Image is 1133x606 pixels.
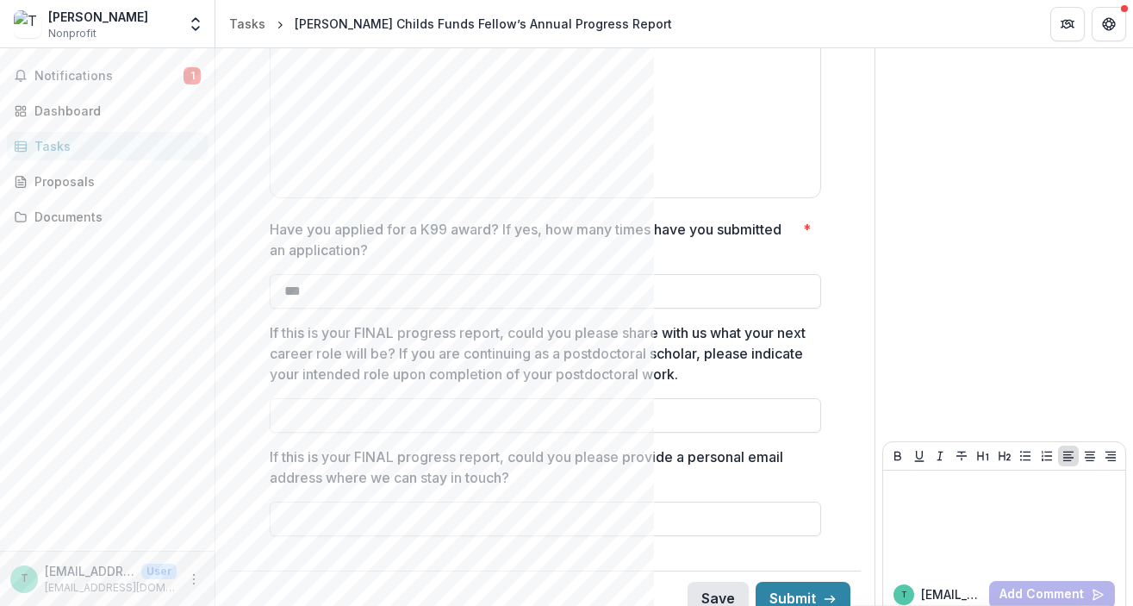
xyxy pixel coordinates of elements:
[34,137,194,155] div: Tasks
[1092,7,1126,41] button: Get Help
[7,97,208,125] a: Dashboard
[1058,446,1079,466] button: Align Left
[901,590,907,599] div: treyscott@fas.harvard.edu
[48,8,148,26] div: [PERSON_NAME]
[270,447,811,488] p: If this is your FINAL progress report, could you please provide a personal email address where we...
[270,322,811,384] p: If this is your FINAL progress report, could you please share with us what your next career role ...
[1037,446,1057,466] button: Ordered List
[921,585,982,603] p: [EMAIL_ADDRESS][DOMAIN_NAME]
[994,446,1015,466] button: Heading 2
[184,7,208,41] button: Open entity switcher
[222,11,272,36] a: Tasks
[951,446,972,466] button: Strike
[7,167,208,196] a: Proposals
[7,203,208,231] a: Documents
[1100,446,1121,466] button: Align Right
[34,172,194,191] div: Proposals
[887,446,908,466] button: Bold
[21,573,28,584] div: treyscott@fas.harvard.edu
[184,569,204,590] button: More
[48,26,96,41] span: Nonprofit
[1050,7,1085,41] button: Partners
[270,219,796,260] p: Have you applied for a K99 award? If yes, how many times have you submitted an application?
[34,208,194,226] div: Documents
[1015,446,1036,466] button: Bullet List
[45,562,134,580] p: [EMAIL_ADDRESS][DOMAIN_NAME]
[1080,446,1100,466] button: Align Center
[295,15,672,33] div: [PERSON_NAME] Childs Funds Fellow’s Annual Progress Report
[34,69,184,84] span: Notifications
[930,446,950,466] button: Italicize
[909,446,930,466] button: Underline
[45,580,177,596] p: [EMAIL_ADDRESS][DOMAIN_NAME]
[7,62,208,90] button: Notifications1
[141,564,177,579] p: User
[184,67,201,84] span: 1
[229,15,265,33] div: Tasks
[7,132,208,160] a: Tasks
[222,11,679,36] nav: breadcrumb
[973,446,993,466] button: Heading 1
[34,102,194,120] div: Dashboard
[14,10,41,38] img: Trey Scott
